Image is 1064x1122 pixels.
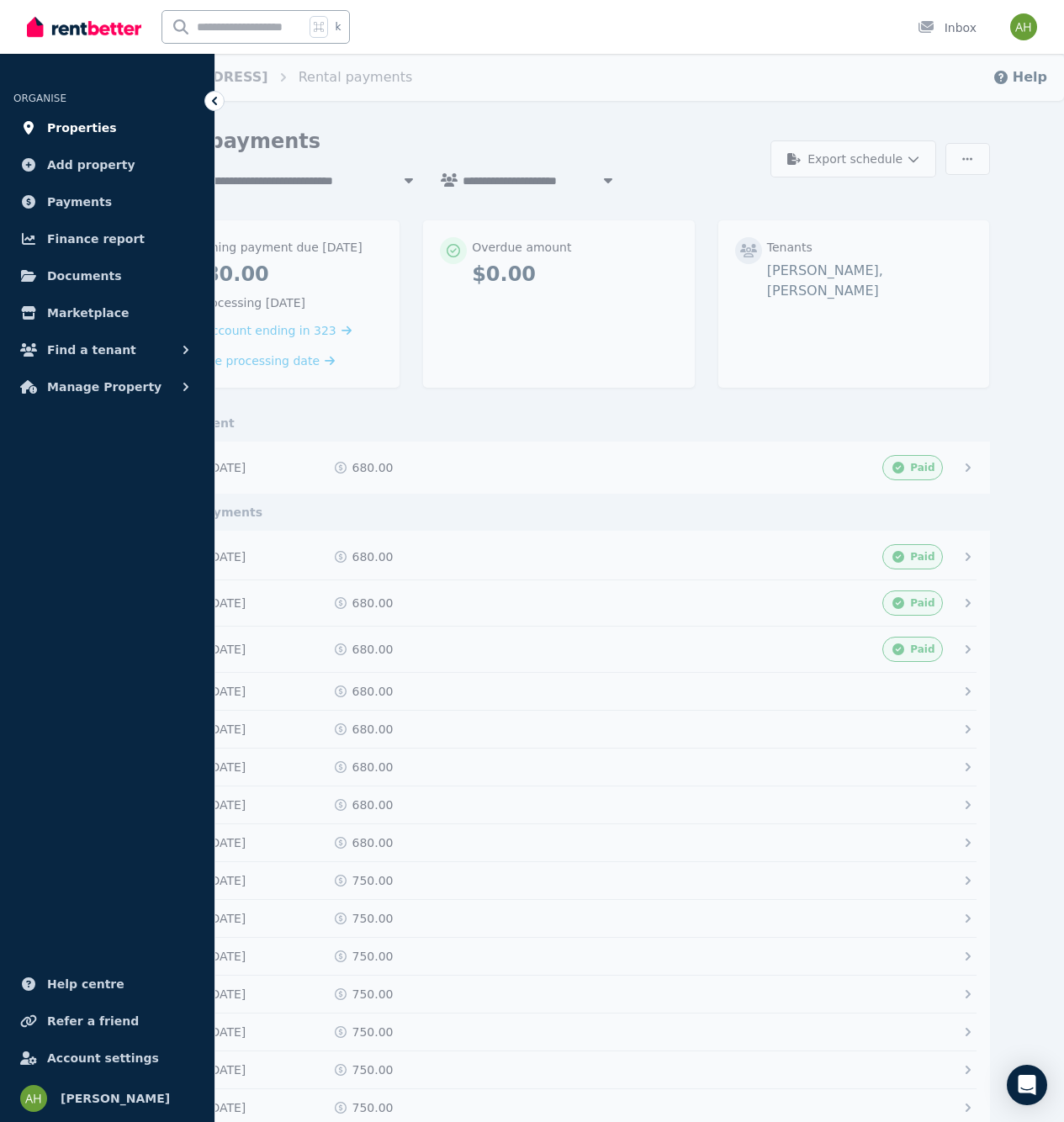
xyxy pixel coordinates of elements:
[1010,13,1037,40] img: Alan Heywood
[177,324,336,337] span: ADL account ending in 323
[910,461,934,474] span: Paid
[352,834,394,851] span: 680.00
[472,261,678,288] p: $0.00
[47,1048,159,1068] span: Account settings
[910,550,934,564] span: Paid
[199,294,306,311] span: Processing [DATE]
[47,974,124,994] span: Help centre
[352,1024,394,1040] span: 750.00
[54,54,432,101] nav: Breadcrumb
[13,259,201,293] a: Documents
[47,303,129,323] span: Marketplace
[335,20,341,34] span: k
[13,185,201,219] a: Payments
[770,140,936,177] button: Export schedule
[47,340,136,360] span: Find a tenant
[352,986,394,1003] span: 750.00
[177,352,336,369] a: Change processing date
[472,239,571,256] p: Overdue amount
[352,910,394,927] span: 750.00
[910,596,934,610] span: Paid
[352,641,394,658] span: 680.00
[61,1088,170,1109] span: [PERSON_NAME]
[352,721,394,738] span: 680.00
[13,93,66,104] span: ORGANISE
[352,759,394,775] span: 680.00
[177,261,384,288] p: $680.00
[352,948,394,965] span: 750.00
[767,239,813,256] p: Tenants
[13,1004,201,1038] a: Refer a friend
[47,266,122,286] span: Documents
[918,19,977,36] div: Inbox
[13,370,201,404] button: Manage Property
[47,1011,139,1031] span: Refer a friend
[20,1085,47,1112] img: Alan Heywood
[352,683,394,700] span: 680.00
[13,296,201,330] a: Marketplace
[299,69,413,85] a: Rental payments
[352,1061,394,1078] span: 750.00
[352,459,394,476] span: 680.00
[352,872,394,889] span: 750.00
[13,148,201,182] a: Add property
[129,504,990,521] div: Regular payments
[352,595,394,611] span: 680.00
[47,377,161,397] span: Manage Property
[47,192,112,212] span: Payments
[13,1041,201,1075] a: Account settings
[352,797,394,813] span: 680.00
[993,67,1047,87] button: Help
[352,1099,394,1116] span: 750.00
[352,548,394,565] span: 680.00
[177,239,363,256] p: Upcoming payment due [DATE]
[13,222,201,256] a: Finance report
[177,352,320,369] span: Change processing date
[13,967,201,1001] a: Help centre
[13,111,201,145] a: Properties
[47,118,117,138] span: Properties
[47,229,145,249] span: Finance report
[767,261,973,301] p: [PERSON_NAME], [PERSON_NAME]
[129,128,321,155] h1: Rental payments
[1007,1065,1047,1105] div: Open Intercom Messenger
[27,14,141,40] img: RentBetter
[910,643,934,656] span: Paid
[13,333,201,367] button: Find a tenant
[129,415,990,431] div: First payment
[47,155,135,175] span: Add property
